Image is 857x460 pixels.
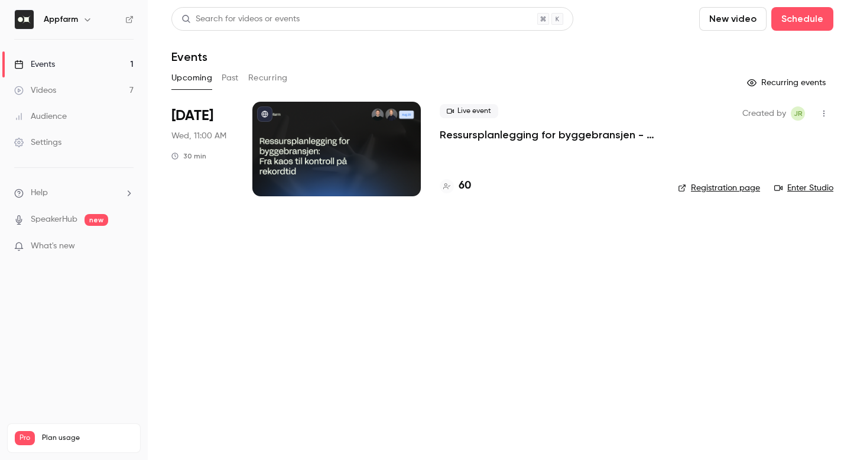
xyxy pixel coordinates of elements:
[171,102,233,196] div: Aug 20 Wed, 11:00 AM (Europe/Oslo)
[119,241,134,252] iframe: Noticeable Trigger
[171,106,213,125] span: [DATE]
[14,85,56,96] div: Videos
[31,187,48,199] span: Help
[14,59,55,70] div: Events
[699,7,767,31] button: New video
[774,182,833,194] a: Enter Studio
[794,106,803,121] span: JR
[14,111,67,122] div: Audience
[85,214,108,226] span: new
[678,182,760,194] a: Registration page
[742,106,786,121] span: Created by
[181,13,300,25] div: Search for videos or events
[791,106,805,121] span: Julie Remen
[171,130,226,142] span: Wed, 11:00 AM
[44,14,78,25] h6: Appfarm
[440,104,498,118] span: Live event
[31,240,75,252] span: What's new
[14,187,134,199] li: help-dropdown-opener
[15,431,35,445] span: Pro
[14,137,61,148] div: Settings
[171,50,207,64] h1: Events
[171,69,212,88] button: Upcoming
[459,178,471,194] h4: 60
[771,7,833,31] button: Schedule
[15,10,34,29] img: Appfarm
[742,73,833,92] button: Recurring events
[222,69,239,88] button: Past
[440,128,659,142] a: Ressursplanlegging for byggebransjen - fra kaos til kontroll på rekordtid
[31,213,77,226] a: SpeakerHub
[42,433,133,443] span: Plan usage
[248,69,288,88] button: Recurring
[171,151,206,161] div: 30 min
[440,178,471,194] a: 60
